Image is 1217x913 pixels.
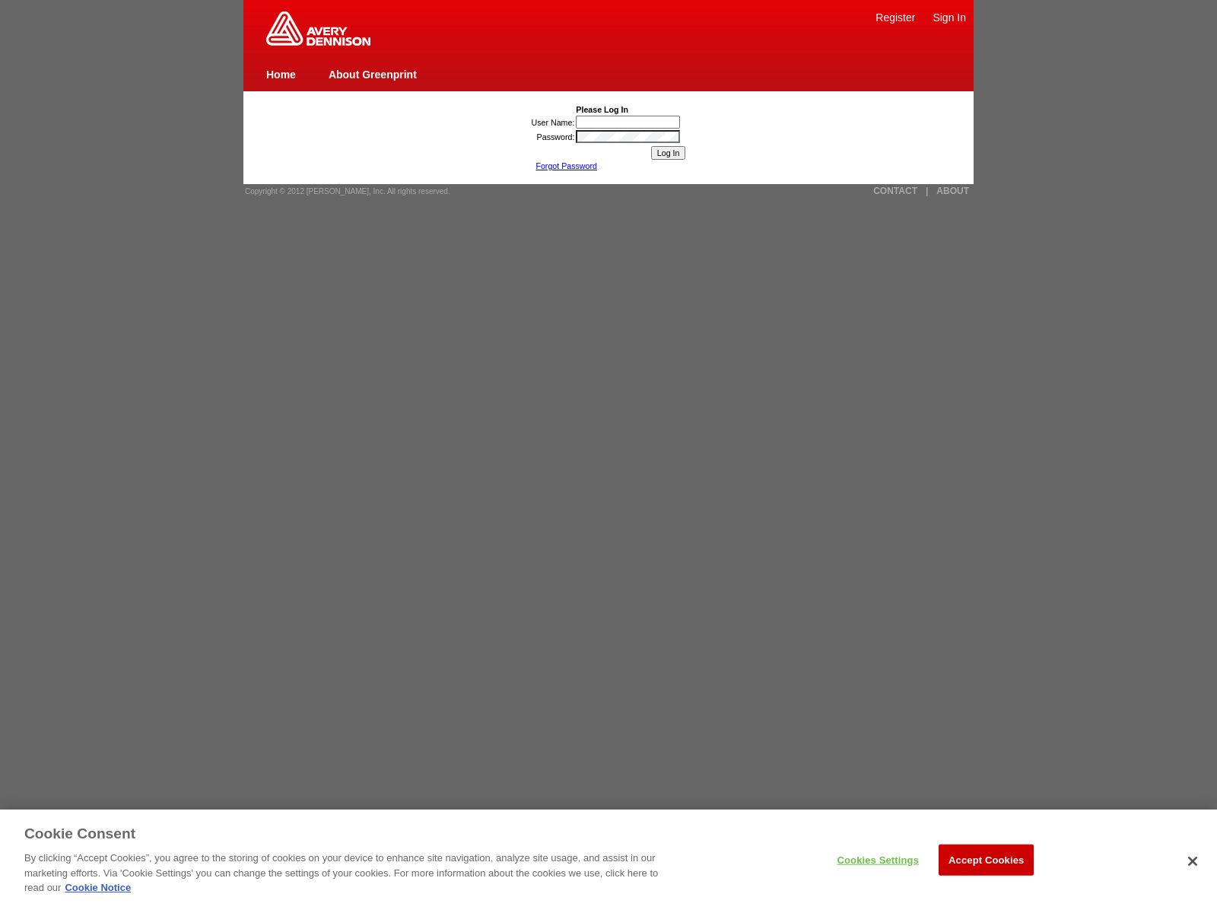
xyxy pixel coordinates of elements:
[24,851,669,896] p: By clicking “Accept Cookies”, you agree to the storing of cookies on your device to enhance site ...
[65,882,131,893] a: Cookie Notice
[24,825,135,844] h3: Cookie Consent
[933,11,966,24] a: Sign In
[245,187,450,196] span: Copyright © 2012 [PERSON_NAME], Inc. All rights reserved.
[532,118,575,127] label: User Name:
[266,68,296,81] a: Home
[936,186,969,196] a: ABOUT
[926,186,928,196] a: |
[537,132,575,142] label: Password:
[576,105,628,114] b: Please Log In
[535,161,597,170] a: Forgot Password
[875,11,915,24] a: Register
[651,146,686,160] input: Log In
[939,844,1034,876] button: Accept Cookies
[329,68,417,81] a: About Greenprint
[1176,845,1209,878] button: Close
[266,11,370,46] img: Home
[831,845,926,875] button: Cookies Settings
[873,186,917,196] a: CONTACT
[266,38,370,47] a: Greenprint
